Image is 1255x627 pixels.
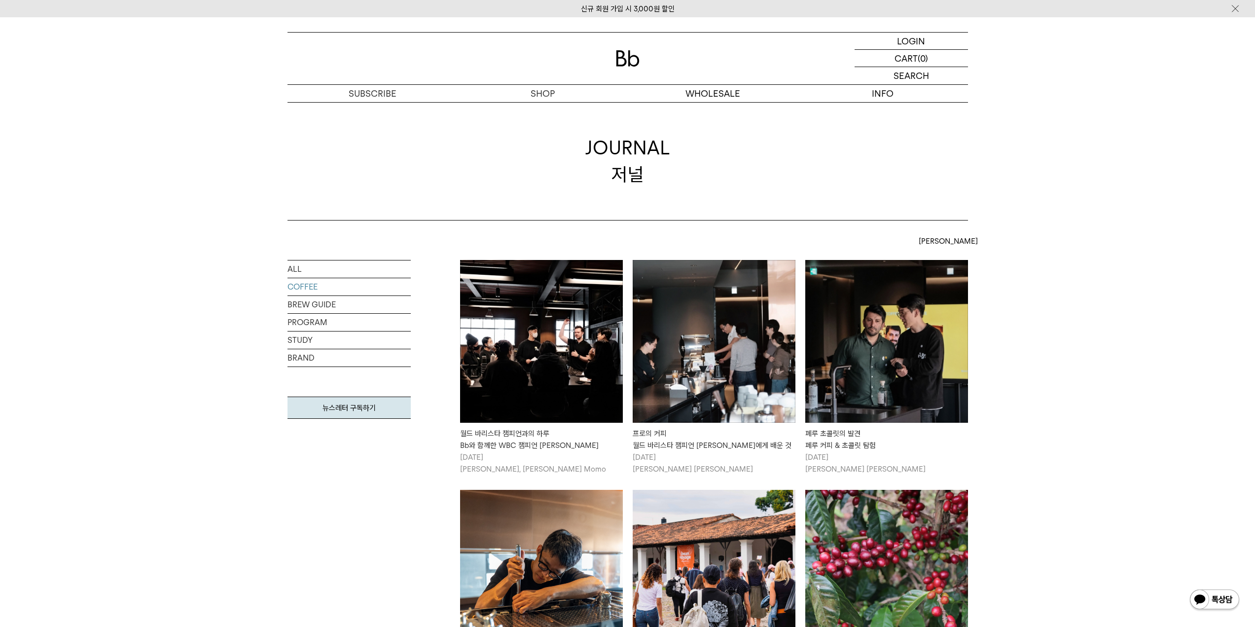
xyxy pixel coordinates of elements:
[287,260,411,278] a: ALL
[918,50,928,67] p: (0)
[805,451,968,475] p: [DATE] [PERSON_NAME] [PERSON_NAME]
[633,428,795,451] div: 프로의 커피 월드 바리스타 챔피언 [PERSON_NAME]에게 배운 것
[919,235,978,247] span: [PERSON_NAME]
[805,260,968,423] img: 페루 초콜릿의 발견페루 커피 & 초콜릿 탐험
[894,67,929,84] p: SEARCH
[460,428,623,451] div: 월드 바리스타 챔피언과의 하루 Bb와 함께한 WBC 챔피언 [PERSON_NAME]
[855,33,968,50] a: LOGIN
[581,4,675,13] a: 신규 회원 가입 시 3,000원 할인
[585,135,670,187] div: JOURNAL 저널
[287,314,411,331] a: PROGRAM
[798,85,968,102] p: INFO
[805,428,968,451] div: 페루 초콜릿의 발견 페루 커피 & 초콜릿 탐험
[633,260,795,475] a: 프로의 커피월드 바리스타 챔피언 엄보람님에게 배운 것 프로의 커피월드 바리스타 챔피언 [PERSON_NAME]에게 배운 것 [DATE][PERSON_NAME] [PERSON_...
[460,260,623,475] a: 월드 바리스타 챔피언과의 하루Bb와 함께한 WBC 챔피언 앤서니 더글라스 월드 바리스타 챔피언과의 하루Bb와 함께한 WBC 챔피언 [PERSON_NAME] [DATE][PER...
[616,50,640,67] img: 로고
[897,33,925,49] p: LOGIN
[460,260,623,423] img: 월드 바리스타 챔피언과의 하루Bb와 함께한 WBC 챔피언 앤서니 더글라스
[458,85,628,102] a: SHOP
[287,349,411,367] a: BRAND
[287,278,411,295] a: COFFEE
[287,332,411,349] a: STUDY
[895,50,918,67] p: CART
[460,451,623,475] p: [DATE] [PERSON_NAME], [PERSON_NAME] Momo
[287,296,411,313] a: BREW GUIDE
[287,397,411,419] a: 뉴스레터 구독하기
[855,50,968,67] a: CART (0)
[805,260,968,475] a: 페루 초콜릿의 발견페루 커피 & 초콜릿 탐험 페루 초콜릿의 발견페루 커피 & 초콜릿 탐험 [DATE][PERSON_NAME] [PERSON_NAME]
[633,260,795,423] img: 프로의 커피월드 바리스타 챔피언 엄보람님에게 배운 것
[1189,589,1240,612] img: 카카오톡 채널 1:1 채팅 버튼
[287,85,458,102] a: SUBSCRIBE
[633,451,795,475] p: [DATE] [PERSON_NAME] [PERSON_NAME]
[628,85,798,102] p: WHOLESALE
